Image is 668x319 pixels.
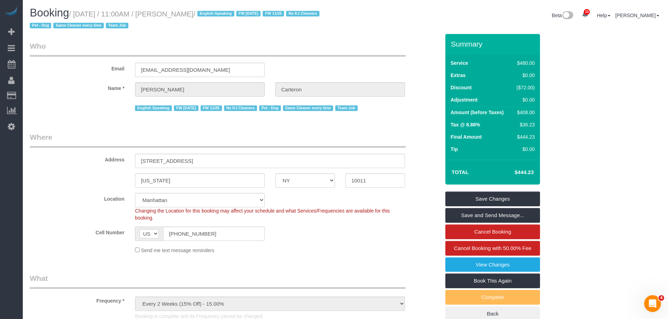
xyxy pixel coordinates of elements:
[25,154,130,163] label: Address
[562,11,573,20] img: New interface
[53,23,103,28] span: Same Cleaner every time
[197,11,234,16] span: English Speaking
[106,23,128,28] span: Team Job
[25,227,130,236] label: Cell Number
[451,84,472,91] label: Discount
[224,105,257,111] span: No KJ Cleaners
[514,72,535,79] div: $0.00
[30,41,406,57] legend: Who
[552,13,574,18] a: Beta
[452,169,469,175] strong: Total
[451,40,537,48] h3: Summary
[30,273,406,289] legend: What
[135,105,172,111] span: English Speaking
[263,11,284,16] span: FW 11/25
[514,96,535,103] div: $0.00
[4,7,18,17] img: Automaid Logo
[283,105,333,111] span: Same Cleaner every time
[644,295,661,312] iframe: Intercom live chat
[30,132,406,148] legend: Where
[25,193,130,202] label: Location
[578,7,592,22] a: 15
[25,295,130,304] label: Frequency *
[286,11,319,16] span: No KJ Cleaners
[135,82,265,97] input: First Name
[141,248,214,253] span: Send me text message reminders
[275,82,405,97] input: Last Name
[451,109,504,116] label: Amount (before Taxes)
[445,192,540,206] a: Save Changes
[135,63,265,77] input: Email
[659,295,664,301] span: 4
[494,169,534,175] h4: $444.23
[135,208,390,221] span: Changing the Location for this booking may affect your schedule and what Services/Frequencies are...
[335,105,358,111] span: Team Job
[451,146,458,153] label: Tip
[236,11,261,16] span: FW [DATE]
[201,105,222,111] span: FW 11/25
[514,133,535,140] div: $444.23
[597,13,610,18] a: Help
[30,7,69,19] span: Booking
[174,105,198,111] span: FW [DATE]
[451,60,468,67] label: Service
[445,208,540,223] a: Save and Send Message...
[615,13,659,18] a: [PERSON_NAME]
[445,241,540,256] a: Cancel Booking with 50.00% Fee
[514,109,535,116] div: $408.00
[445,257,540,272] a: View Changes
[514,146,535,153] div: $0.00
[25,82,130,92] label: Name *
[30,23,51,28] span: Pet - Dog
[454,245,532,251] span: Cancel Booking with 50.00% Fee
[514,84,535,91] div: ($72.00)
[30,10,322,30] small: / [DATE] / 11:00AM / [PERSON_NAME]
[135,173,265,188] input: City
[163,227,265,241] input: Cell Number
[445,224,540,239] a: Cancel Booking
[451,96,478,103] label: Adjustment
[451,121,480,128] label: Tax @ 8.88%
[259,105,281,111] span: Pet - Dog
[451,72,466,79] label: Extras
[345,173,405,188] input: Zip Code
[514,121,535,128] div: $36.23
[25,63,130,72] label: Email
[451,133,482,140] label: Final Amount
[514,60,535,67] div: $480.00
[445,273,540,288] a: Book This Again
[584,9,590,15] span: 15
